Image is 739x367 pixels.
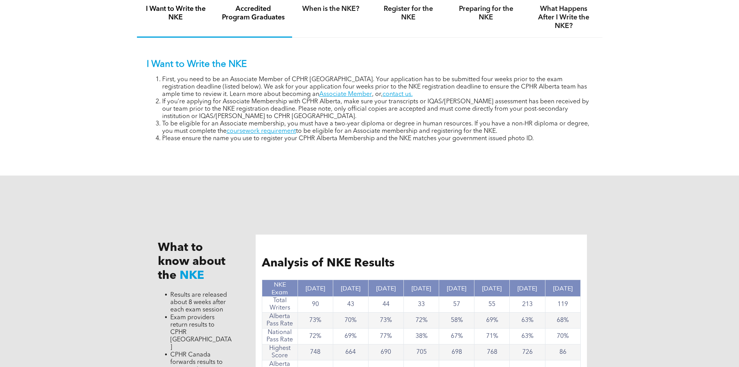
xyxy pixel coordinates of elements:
h4: Preparing for the NKE [454,5,518,22]
td: 44 [368,297,403,313]
td: 705 [403,344,439,360]
td: 86 [545,344,580,360]
a: contact us. [382,91,413,97]
td: 90 [298,297,333,313]
th: [DATE] [403,280,439,297]
td: 69% [474,313,510,329]
span: Exam providers return results to CPHR [GEOGRAPHIC_DATA] [170,315,232,350]
h4: When is the NKE? [299,5,363,13]
td: 43 [333,297,368,313]
td: 71% [474,329,510,344]
td: 213 [510,297,545,313]
li: First, you need to be an Associate Member of CPHR [GEOGRAPHIC_DATA]. Your application has to be s... [162,76,593,98]
span: What to know about the [158,242,225,282]
td: 73% [298,313,333,329]
li: Please ensure the name you use to register your CPHR Alberta Membership and the NKE matches your ... [162,135,593,143]
td: Highest Score [262,344,298,360]
th: [DATE] [333,280,368,297]
td: 690 [368,344,403,360]
td: 119 [545,297,580,313]
td: 58% [439,313,474,329]
td: Alberta Pass Rate [262,313,298,329]
th: [DATE] [439,280,474,297]
td: 698 [439,344,474,360]
td: 57 [439,297,474,313]
th: [DATE] [474,280,510,297]
td: 664 [333,344,368,360]
td: 72% [403,313,439,329]
td: 726 [510,344,545,360]
span: Analysis of NKE Results [262,257,395,269]
td: 63% [510,313,545,329]
th: [DATE] [510,280,545,297]
td: Total Writers [262,297,298,313]
a: coursework requirement [227,128,296,134]
td: 72% [298,329,333,344]
td: 33 [403,297,439,313]
td: 67% [439,329,474,344]
td: 77% [368,329,403,344]
td: 68% [545,313,580,329]
h4: I Want to Write the NKE [144,5,208,22]
th: NKE Exam [262,280,298,297]
li: If you’re applying for Associate Membership with CPHR Alberta, make sure your transcripts or IQAS... [162,98,593,120]
h4: Register for the NKE [377,5,440,22]
td: 55 [474,297,510,313]
td: 69% [333,329,368,344]
th: [DATE] [545,280,580,297]
h4: Accredited Program Graduates [222,5,285,22]
td: National Pass Rate [262,329,298,344]
p: I Want to Write the NKE [147,59,593,70]
h4: What Happens After I Write the NKE? [532,5,595,30]
th: [DATE] [298,280,333,297]
td: 768 [474,344,510,360]
li: To be eligible for an Associate membership, you must have a two-year diploma or degree in human r... [162,120,593,135]
td: 70% [545,329,580,344]
td: 748 [298,344,333,360]
td: 70% [333,313,368,329]
td: 63% [510,329,545,344]
span: NKE [180,270,204,282]
td: 73% [368,313,403,329]
a: Associate Member [319,91,372,97]
th: [DATE] [368,280,403,297]
td: 38% [403,329,439,344]
span: Results are released about 8 weeks after each exam session [170,292,227,313]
